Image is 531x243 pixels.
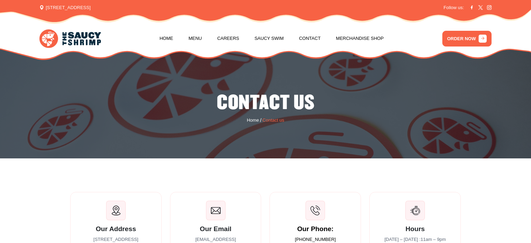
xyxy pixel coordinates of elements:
h2: Contact us [5,92,526,115]
a: Merchandise Shop [336,25,384,52]
a: Saucy Swim [255,25,284,52]
img: logo [39,29,101,48]
h6: Our Email [179,225,253,233]
a: ORDER NOW [442,31,492,47]
span: Contact us [263,117,284,124]
span: [STREET_ADDRESS] [39,4,90,11]
a: Home [247,117,259,124]
a: Menu [189,25,202,52]
a: Home [160,25,173,52]
span: 11am – 9pm [421,237,446,242]
h3: Our Address [79,225,153,233]
span: / [260,116,261,124]
h3: Hours [378,225,452,233]
span: Follow us: [443,4,464,11]
a: Our Phone: [297,225,333,233]
a: Contact [299,25,320,52]
span: [DATE] – [DATE] : [384,237,446,242]
a: Careers [217,25,239,52]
